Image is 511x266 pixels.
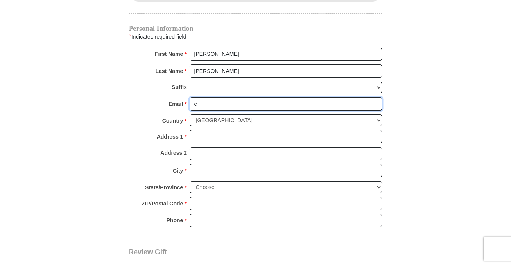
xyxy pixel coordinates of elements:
[157,131,183,142] strong: Address 1
[142,198,183,209] strong: ZIP/Postal Code
[162,115,183,126] strong: Country
[129,32,382,42] div: Indicates required field
[160,147,187,158] strong: Address 2
[145,182,183,193] strong: State/Province
[129,25,382,32] h4: Personal Information
[167,215,183,226] strong: Phone
[155,48,183,59] strong: First Name
[173,165,183,176] strong: City
[129,248,167,256] span: Review Gift
[169,98,183,109] strong: Email
[172,82,187,93] strong: Suffix
[156,66,183,77] strong: Last Name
